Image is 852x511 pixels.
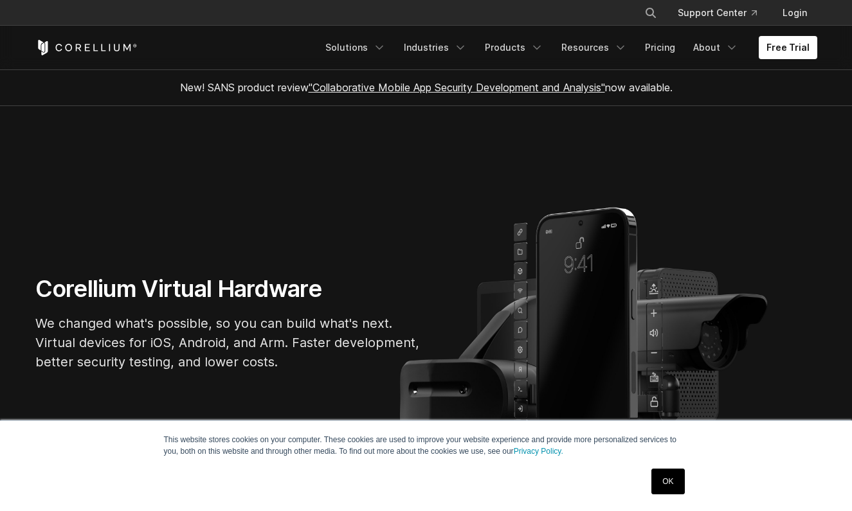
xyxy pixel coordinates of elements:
[685,36,746,59] a: About
[35,274,421,303] h1: Corellium Virtual Hardware
[35,314,421,372] p: We changed what's possible, so you can build what's next. Virtual devices for iOS, Android, and A...
[639,1,662,24] button: Search
[772,1,817,24] a: Login
[180,81,673,94] span: New! SANS product review now available.
[477,36,551,59] a: Products
[318,36,394,59] a: Solutions
[396,36,475,59] a: Industries
[554,36,635,59] a: Resources
[318,36,817,59] div: Navigation Menu
[651,469,684,494] a: OK
[514,447,563,456] a: Privacy Policy.
[667,1,767,24] a: Support Center
[309,81,605,94] a: "Collaborative Mobile App Security Development and Analysis"
[637,36,683,59] a: Pricing
[759,36,817,59] a: Free Trial
[629,1,817,24] div: Navigation Menu
[35,40,138,55] a: Corellium Home
[164,434,689,457] p: This website stores cookies on your computer. These cookies are used to improve your website expe...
